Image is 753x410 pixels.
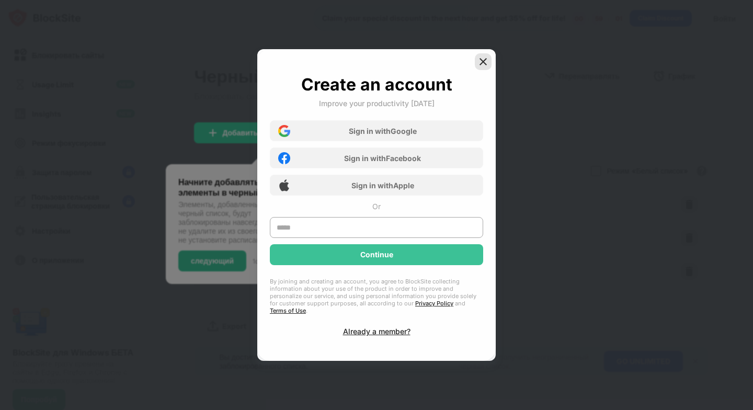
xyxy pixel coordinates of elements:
div: By joining and creating an account, you agree to BlockSite collecting information about your use ... [270,278,483,314]
img: google-icon.png [278,125,290,137]
div: Create an account [301,74,452,95]
img: facebook-icon.png [278,152,290,164]
div: Sign in with Apple [351,181,414,190]
div: Improve your productivity [DATE] [319,99,435,108]
div: Already a member? [343,327,410,336]
img: apple-icon.png [278,179,290,191]
div: Or [372,202,381,211]
a: Terms of Use [270,307,306,314]
div: Sign in with Google [349,127,417,135]
div: Continue [360,250,393,259]
a: Privacy Policy [415,300,453,307]
div: Sign in with Facebook [344,154,421,163]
